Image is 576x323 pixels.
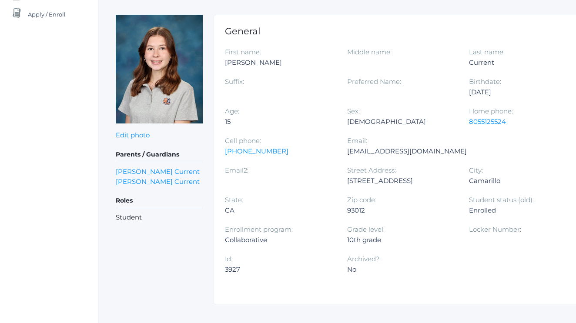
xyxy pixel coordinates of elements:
[469,48,505,56] label: Last name:
[116,176,200,186] a: [PERSON_NAME] Current
[347,146,467,157] div: [EMAIL_ADDRESS][DOMAIN_NAME]
[225,205,334,216] div: CA
[347,176,456,186] div: [STREET_ADDRESS]
[347,196,376,204] label: Zip code:
[225,137,261,145] label: Cell phone:
[116,131,150,139] a: Edit photo
[347,264,456,275] div: No
[225,57,334,68] div: [PERSON_NAME]
[347,255,381,263] label: Archived?:
[225,147,288,155] a: [PHONE_NUMBER]
[225,77,244,86] label: Suffix:
[225,166,248,174] label: Email2:
[116,193,203,208] h5: Roles
[347,117,456,127] div: [DEMOGRAPHIC_DATA]
[469,166,483,174] label: City:
[225,235,334,245] div: Collaborative
[347,235,456,245] div: 10th grade
[116,15,203,123] img: Leah Current
[225,264,334,275] div: 3927
[347,137,367,145] label: Email:
[347,166,396,174] label: Street Address:
[469,225,521,233] label: Locker Number:
[116,166,200,176] a: [PERSON_NAME] Current
[469,77,501,86] label: Birthdate:
[469,196,534,204] label: Student status (old):
[469,117,506,126] a: 8055125524
[116,213,203,223] li: Student
[225,107,239,115] label: Age:
[347,225,385,233] label: Grade level:
[225,225,293,233] label: Enrollment program:
[347,107,360,115] label: Sex:
[347,48,392,56] label: Middle name:
[347,77,401,86] label: Preferred Name:
[347,205,456,216] div: 93012
[225,48,261,56] label: First name:
[225,117,334,127] div: 15
[28,6,66,23] span: Apply / Enroll
[225,255,232,263] label: Id:
[469,107,513,115] label: Home phone:
[116,147,203,162] h5: Parents / Guardians
[225,196,243,204] label: State:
